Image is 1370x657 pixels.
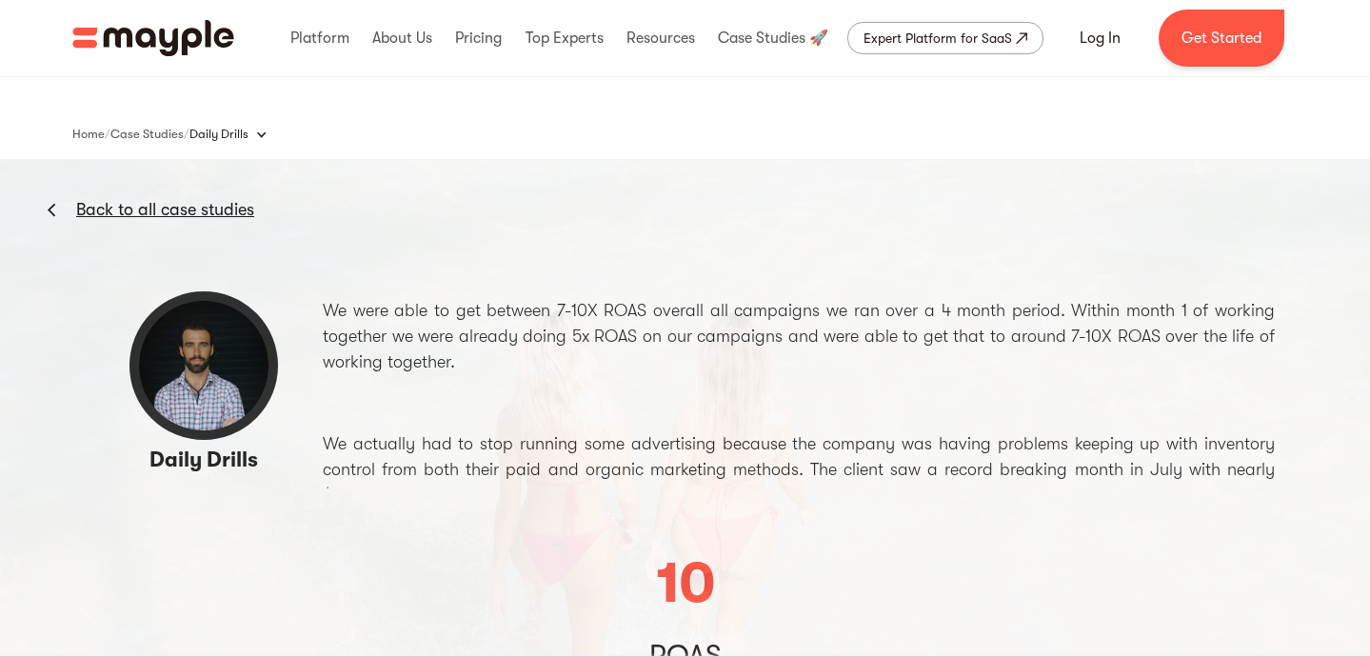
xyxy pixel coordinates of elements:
div: Daily Drills [189,125,248,144]
div: / [184,125,189,144]
iframe: Chat Widget [1027,436,1370,657]
div: Top Experts [521,8,608,69]
div: Platform [286,8,354,69]
a: Home [72,123,105,146]
a: Back to all case studies [76,198,254,221]
div: Pricing [450,8,506,69]
div: About Us [367,8,437,69]
div: Daily Drills [189,115,287,153]
a: Log In [1057,15,1143,61]
div: Expert Platform for SaaS [864,27,1012,50]
a: home [72,20,234,56]
img: Mayple logo [72,20,234,56]
div: / [105,125,110,144]
div: Resources [622,8,700,69]
a: Case Studies [110,123,184,146]
a: Expert Platform for SaaS [847,22,1043,54]
a: Get Started [1159,10,1284,67]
